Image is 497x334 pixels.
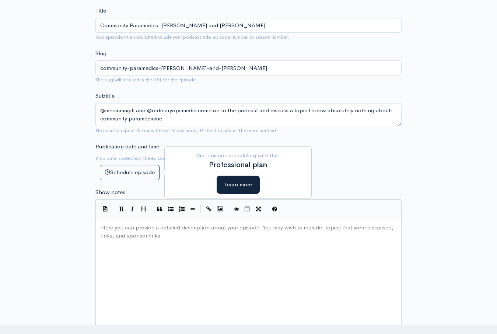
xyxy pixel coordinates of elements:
[231,204,242,215] button: Toggle Preview
[99,203,111,214] button: Insert Show Notes Template
[176,204,187,215] button: Numbered List
[100,165,160,180] button: Schedule episode
[95,92,115,100] label: Subtitle
[253,204,264,215] button: Toggle Fullscreen
[113,205,113,214] i: |
[95,49,106,58] label: Slug
[269,204,280,215] button: Markdown Guide
[127,204,138,215] button: Italic
[214,204,225,215] button: Insert Image
[187,204,198,215] button: Insert Horizontal Line
[200,205,201,214] i: |
[148,34,156,40] strong: not
[170,161,306,169] h2: Professional plan
[95,143,159,151] label: Publication date and time
[95,77,197,83] small: The slug will be used in the URL for the episode.
[95,7,106,15] label: Title
[217,176,260,194] button: Learn more
[138,204,149,215] button: Heading
[116,204,127,215] button: Bold
[95,127,278,134] small: No need to repeat the main title of the episode, it's best to add a little more context.
[95,188,125,197] label: Show notes
[95,34,289,40] small: Your episode title should include your podcast title, episode number, or season number.
[242,204,253,215] button: Toggle Side by Side
[151,205,152,214] i: |
[170,151,306,160] p: Get episode scheduling with the:
[95,60,402,75] input: title-of-episode
[165,204,176,215] button: Generic List
[154,204,165,215] button: Quote
[95,18,402,33] input: What is the episode's title?
[203,204,214,215] button: Create Link
[95,155,234,161] small: If no date is selected, the episode will be published immediately.
[266,205,267,214] i: |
